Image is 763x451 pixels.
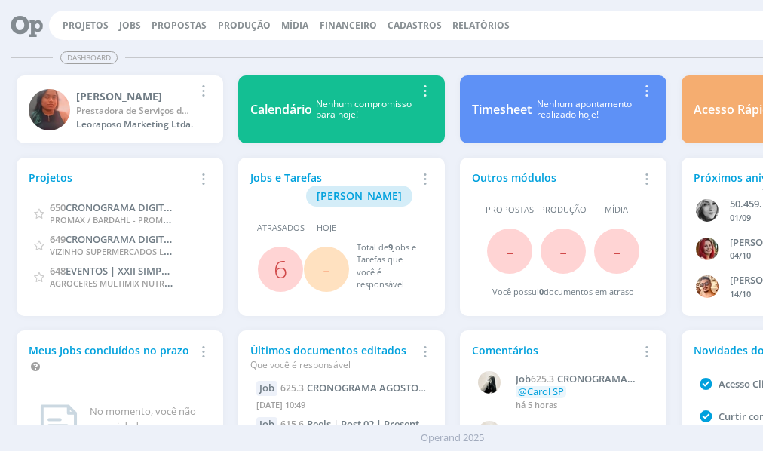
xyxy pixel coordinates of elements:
[281,19,308,32] a: Mídia
[29,342,194,374] div: Meus Jobs concluídos no prazo
[478,371,501,394] img: R
[605,204,628,216] span: Mídia
[257,222,305,235] span: Atrasados
[256,396,427,418] div: [DATE] 10:49
[66,232,259,246] span: CRONOGRAMA DIGITAL - SETEMBRO/2025
[472,170,637,186] div: Outros módulos
[696,199,719,222] img: J
[516,423,648,435] a: Job625.8DESTAQUES | MARCAS
[76,104,194,118] div: Prestadora de Serviços de Marketing Digital
[472,342,637,358] div: Comentários
[277,20,313,32] button: Mídia
[115,20,146,32] button: Jobs
[60,51,118,64] span: Dashboard
[559,235,567,267] span: -
[50,212,375,226] span: PROMAX / BARDAHL - PROMAX PRODUTOS MÁXIMOS S/A INDÚSTRIA E COMÉRCIO
[66,200,259,214] span: CRONOGRAMA DIGITAL - SETEMBRO/2025
[50,244,179,258] span: VIZINHO SUPERMERCADOS LTDA
[250,170,415,207] div: Jobs e Tarefas
[50,200,259,214] a: 650CRONOGRAMA DIGITAL - SETEMBRO/2025
[256,381,277,396] div: Job
[50,232,66,246] span: 649
[250,358,415,372] div: Que você é responsável
[315,20,381,32] button: Financeiro
[730,288,751,299] span: 14/10
[280,381,470,394] a: 625.3CRONOGRAMA AGOSTO/25 (PEÇAS)
[516,399,557,410] span: há 5 horas
[518,385,564,398] span: @Carol SP
[516,373,648,385] a: Job625.3CRONOGRAMA AGOSTO/25 (PEÇAS)
[29,170,194,186] div: Projetos
[213,20,275,32] button: Produção
[50,232,259,246] a: 649CRONOGRAMA DIGITAL - SETEMBRO/2025
[317,189,402,203] span: [PERSON_NAME]
[50,201,66,214] span: 650
[531,373,554,385] span: 625.3
[539,286,544,297] span: 0
[323,253,330,285] span: -
[147,20,211,32] button: Propostas
[540,204,587,216] span: Produção
[76,118,194,131] div: Leoraposo Marketing Ltda.
[218,19,271,32] a: Produção
[312,99,415,121] div: Nenhum compromisso para hoje!
[452,19,510,32] a: Relatórios
[306,188,412,202] a: [PERSON_NAME]
[274,253,287,285] a: 6
[66,263,390,278] span: EVENTOS | XXII SIMPÓSIO DE ATUALIZAÇÃO EM POSTURA COMERCIAL
[50,264,66,278] span: 648
[307,381,470,394] span: CRONOGRAMA AGOSTO/25 (PEÇAS)
[320,19,377,32] a: Financeiro
[50,263,390,278] a: 648EVENTOS | XXII SIMPÓSIO DE ATUALIZAÇÃO EM POSTURA COMERCIAL
[472,100,532,118] div: Timesheet
[506,235,513,267] span: -
[388,19,442,32] span: Cadastros
[357,241,418,291] div: Total de Jobs e Tarefas que você é responsável
[388,241,393,253] span: 9
[90,404,206,449] div: No momento, você não possui dados para exibição neste card.
[317,222,336,235] span: Hoje
[383,20,446,32] button: Cadastros
[516,372,627,397] span: CRONOGRAMA AGOSTO/25 (PEÇAS)
[76,88,194,104] div: Carol SP
[478,421,501,443] img: R
[63,19,109,32] a: Projetos
[58,20,113,32] button: Projetos
[306,186,412,207] button: [PERSON_NAME]
[280,418,304,431] span: 615.6
[280,417,472,431] a: 615.6Reels | Post 02 | Presente do [DATE]
[460,75,667,143] a: TimesheetNenhum apontamentorealizado hoje!
[532,99,637,121] div: Nenhum apontamento realizado hoje!
[119,19,141,32] a: Jobs
[280,382,304,394] span: 625.3
[492,286,634,299] div: Você possui documentos em atraso
[486,204,534,216] span: Propostas
[613,235,621,267] span: -
[250,342,415,372] div: Últimos documentos editados
[250,100,312,118] div: Calendário
[256,417,277,432] div: Job
[50,275,243,290] span: AGROCERES MULTIMIX NUTRIÇÃO ANIMAL LTDA.
[448,20,514,32] button: Relatórios
[696,238,719,260] img: G
[730,212,751,223] span: 01/09
[17,75,224,143] a: C[PERSON_NAME]Prestadora de Serviços de Marketing DigitalLeoraposo Marketing Ltda.
[696,275,719,298] img: V
[29,89,70,130] img: C
[307,417,472,431] span: Reels | Post 02 | Presente do Dia dos Pais
[152,19,207,32] a: Propostas
[730,250,751,261] span: 04/10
